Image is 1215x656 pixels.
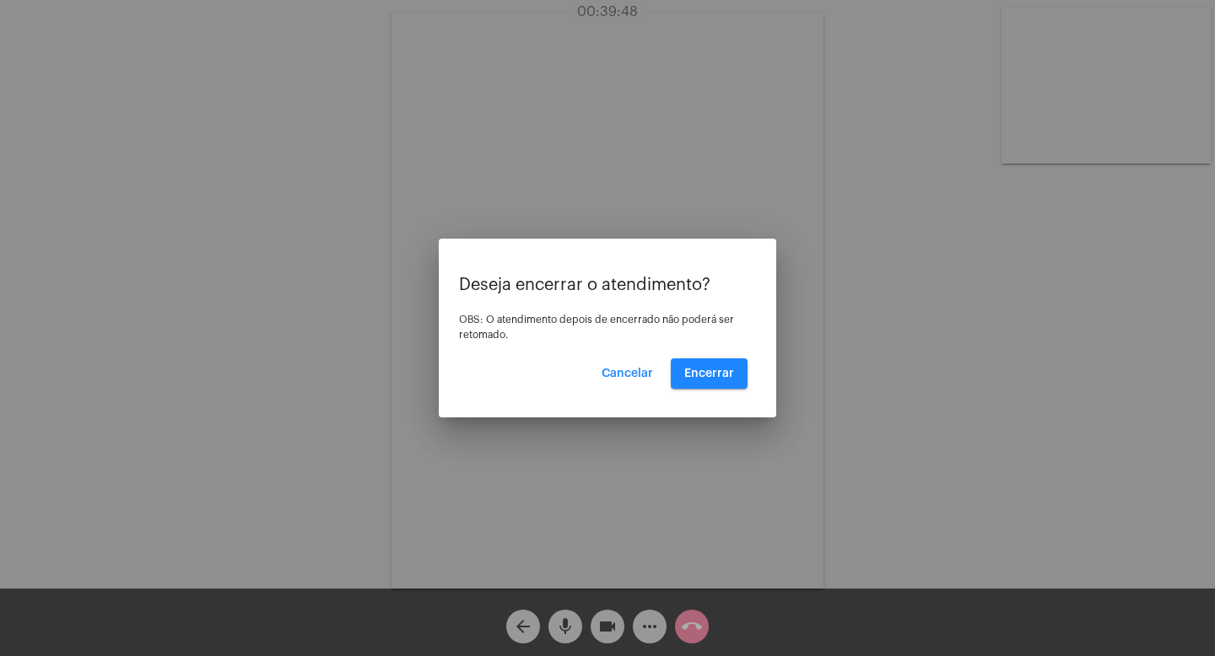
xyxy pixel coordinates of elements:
[588,358,667,389] button: Cancelar
[459,276,756,294] p: Deseja encerrar o atendimento?
[684,368,734,379] span: Encerrar
[671,358,748,389] button: Encerrar
[459,315,734,340] span: OBS: O atendimento depois de encerrado não poderá ser retomado.
[602,368,653,379] span: Cancelar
